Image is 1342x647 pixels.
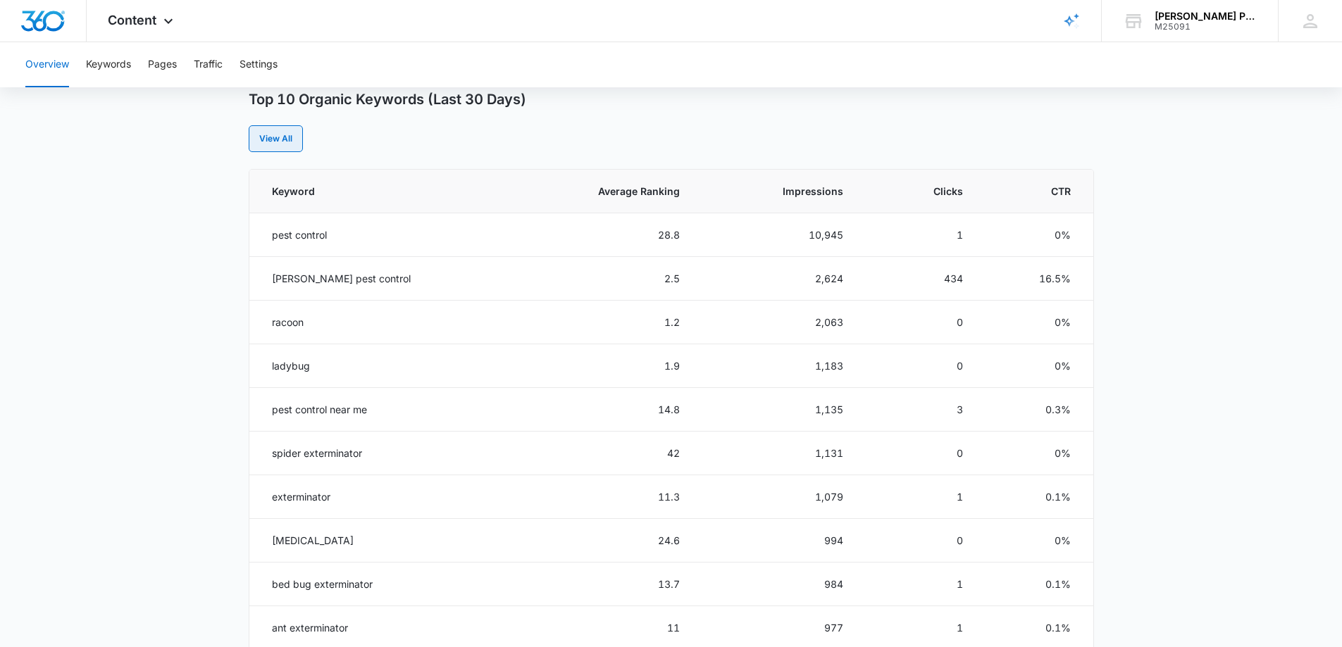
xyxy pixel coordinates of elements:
td: 13.7 [503,563,697,606]
td: 10,945 [697,213,860,257]
td: 0.1% [980,475,1093,519]
td: 984 [697,563,860,606]
td: 0% [980,344,1093,388]
td: 2,624 [697,257,860,301]
td: 16.5% [980,257,1093,301]
span: Content [108,13,156,27]
td: 0 [860,432,980,475]
td: racoon [249,301,503,344]
td: 0% [980,432,1093,475]
span: CTR [1017,184,1071,199]
td: 0.3% [980,388,1093,432]
div: account id [1155,22,1257,32]
td: 0 [860,344,980,388]
td: 0% [980,519,1093,563]
button: Pages [148,42,177,87]
button: Overview [25,42,69,87]
span: Clicks [897,184,963,199]
td: 0 [860,301,980,344]
td: pest control near me [249,388,503,432]
td: 3 [860,388,980,432]
td: 1 [860,563,980,606]
td: bed bug exterminator [249,563,503,606]
td: 0% [980,213,1093,257]
span: Impressions [734,184,843,199]
h3: Top 10 Organic Keywords (Last 30 Days) [249,91,526,108]
td: 0.1% [980,563,1093,606]
td: 434 [860,257,980,301]
td: exterminator [249,475,503,519]
td: 2.5 [503,257,697,301]
td: 1,183 [697,344,860,388]
td: 0 [860,519,980,563]
td: [PERSON_NAME] pest control [249,257,503,301]
td: 24.6 [503,519,697,563]
td: [MEDICAL_DATA] [249,519,503,563]
span: Keyword [272,184,466,199]
td: 1,079 [697,475,860,519]
a: View All [249,125,303,152]
span: Average Ranking [540,184,680,199]
td: 2,063 [697,301,860,344]
td: 1 [860,213,980,257]
td: 1,135 [697,388,860,432]
button: Keywords [86,42,131,87]
td: ladybug [249,344,503,388]
td: pest control [249,213,503,257]
button: Settings [240,42,278,87]
td: 0% [980,301,1093,344]
td: 42 [503,432,697,475]
td: 14.8 [503,388,697,432]
td: 28.8 [503,213,697,257]
td: 1.9 [503,344,697,388]
td: 1.2 [503,301,697,344]
button: Traffic [194,42,223,87]
td: 1 [860,475,980,519]
td: 1,131 [697,432,860,475]
td: spider exterminator [249,432,503,475]
td: 11.3 [503,475,697,519]
td: 994 [697,519,860,563]
div: account name [1155,11,1257,22]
